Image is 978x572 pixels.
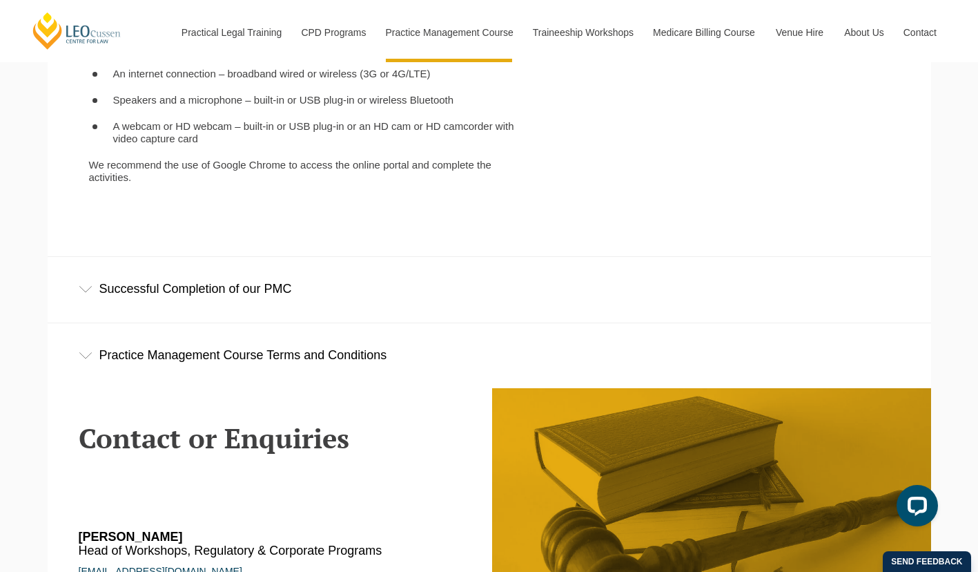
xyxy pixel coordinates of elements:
[291,3,375,62] a: CPD Programs
[89,159,491,183] span: Google Chrome to access the online portal and complete the activities.
[89,159,211,171] span: We recommend the use of
[79,530,183,544] strong: [PERSON_NAME]
[48,323,931,388] div: Practice Management Course Terms and Conditions
[765,3,834,62] a: Venue Hire
[893,3,947,62] a: Contact
[886,479,943,537] iframe: LiveChat chat widget
[834,3,893,62] a: About Us
[31,11,123,50] a: [PERSON_NAME] Centre for Law
[48,257,931,321] div: Successful Completion of our PMC
[113,120,514,144] span: A webcam or HD webcam – built-in or USB plug-in or an HD cam or HD camcorder with video capture card
[643,3,765,62] a: Medicare Billing Course
[171,3,291,62] a: Practical Legal Training
[375,3,522,62] a: Practice Management Course
[522,3,643,62] a: Traineeship Workshops
[79,423,479,453] h2: Contact or Enquiries
[79,531,439,558] h6: Head of Workshops, Regulatory & Corporate Programs
[113,94,454,106] span: Speakers and a microphone – built-in or USB plug-in or wireless Bluetooth
[113,68,431,79] span: An internet connection – broadband wired or wireless (3G or 4G/LTE)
